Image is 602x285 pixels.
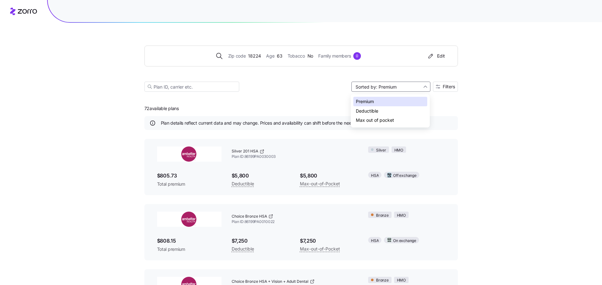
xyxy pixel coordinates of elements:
[157,181,222,187] span: Total premium
[277,53,282,59] span: 63
[266,53,274,59] span: Age
[433,82,458,92] button: Filters
[353,52,361,60] div: 0
[353,106,427,116] div: Deductible
[376,213,389,219] span: Bronze
[232,219,358,225] span: Plan ID: 86199PA0010022
[443,84,455,89] span: Filters
[232,149,258,154] span: Silver 201 HSA
[232,237,290,245] span: $7,250
[232,214,267,219] span: Choice Bronze HSA
[427,53,445,59] div: Edit
[228,53,246,59] span: Zip code
[318,53,351,59] span: Family members
[397,277,406,283] span: HMO
[232,172,290,180] span: $5,800
[157,212,222,227] img: Ambetter
[232,245,254,253] span: Deductible
[394,147,403,153] span: HMO
[371,238,379,244] span: HSA
[353,115,427,125] div: Max out of pocket
[300,245,340,253] span: Max-out-of-Pocket
[288,53,305,59] span: Tobacco
[393,173,416,179] span: Off exchange
[353,97,427,106] div: Premium
[300,180,340,188] span: Max-out-of-Pocket
[232,279,308,284] span: Choice Bronze HSA + Vision + Adult Dental
[424,51,447,61] button: Edit
[300,172,358,180] span: $5,800
[157,172,222,180] span: $805.73
[232,154,358,159] span: Plan ID: 86199PA0030003
[144,105,179,112] span: 72 available plans
[144,82,239,92] input: Plan ID, carrier etc.
[376,277,389,283] span: Bronze
[371,173,379,179] span: HSA
[157,246,222,252] span: Total premium
[376,147,386,153] span: Silver
[300,237,358,245] span: $7,250
[232,180,254,188] span: Deductible
[161,120,386,126] span: Plan details reflect current data and may change. Prices and availability can shift before the ne...
[157,146,222,162] img: Ambetter
[248,53,261,59] span: 18224
[157,237,222,245] span: $808.15
[307,53,313,59] span: No
[393,238,416,244] span: On exchange
[351,82,430,92] input: Sort by
[397,213,406,219] span: HMO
